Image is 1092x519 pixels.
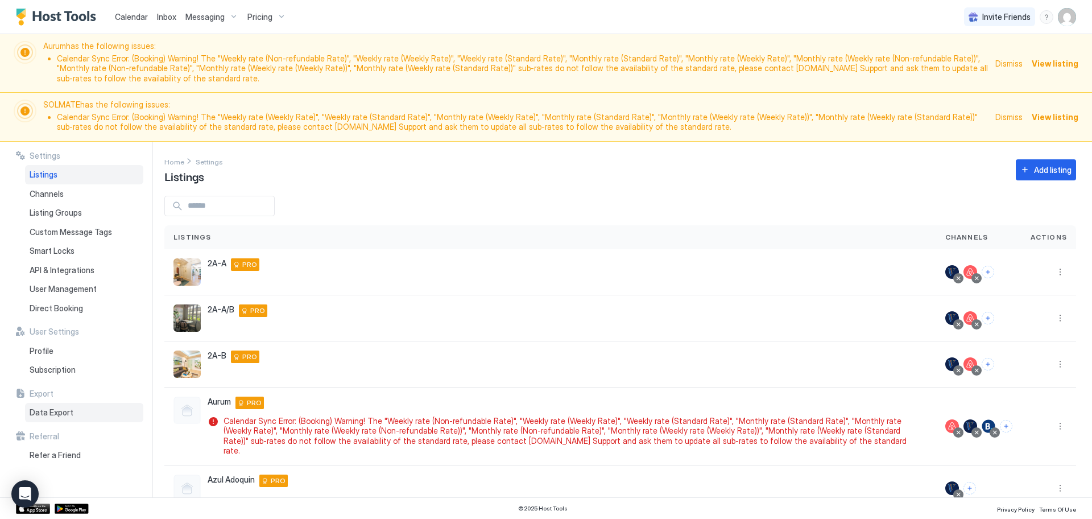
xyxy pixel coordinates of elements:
[57,112,988,132] li: Calendar Sync Error: (Booking) Warning! The "Weekly rate (Weekly Rate)", "Weekly rate (Standard R...
[30,151,60,161] span: Settings
[25,261,143,280] a: API & Integrations
[250,306,265,316] span: PRO
[208,304,234,315] span: 2A-A/B
[982,358,994,370] button: Connect channels
[1053,311,1067,325] div: menu
[1053,265,1067,279] button: More options
[271,476,286,486] span: PRO
[25,360,143,380] a: Subscription
[25,279,143,299] a: User Management
[173,232,212,242] span: Listings
[25,241,143,261] a: Smart Locks
[242,352,257,362] span: PRO
[1053,419,1067,433] div: menu
[247,398,262,408] span: PRO
[30,303,83,314] span: Direct Booking
[1000,420,1012,432] button: Connect channels
[196,155,223,167] div: Breadcrumb
[43,100,988,134] span: SOLMATE has the following issues:
[945,232,988,242] span: Channels
[982,312,994,324] button: Connect channels
[995,57,1023,69] div: Dismiss
[208,351,226,361] span: 2A-B
[30,208,82,218] span: Listing Groups
[164,167,204,184] span: Listings
[43,41,988,85] span: Aurum has the following issues:
[30,389,53,399] span: Export
[1058,8,1076,26] div: User profile
[247,12,272,22] span: Pricing
[173,351,201,378] div: listing image
[16,9,101,26] a: Host Tools Logo
[1032,111,1078,123] div: View listing
[208,475,255,485] span: Azul Adoquin
[1053,419,1067,433] button: More options
[1053,357,1067,371] div: menu
[963,482,976,495] button: Connect channels
[1053,481,1067,495] div: menu
[982,12,1031,22] span: Invite Friends
[30,170,57,180] span: Listings
[30,407,73,418] span: Data Export
[11,480,39,508] div: Open Intercom Messenger
[25,165,143,184] a: Listings
[1053,265,1067,279] div: menu
[30,246,75,256] span: Smart Locks
[55,504,89,514] a: Google Play Store
[997,506,1035,513] span: Privacy Policy
[995,111,1023,123] div: Dismiss
[1040,10,1053,24] div: menu
[115,11,148,23] a: Calendar
[1053,357,1067,371] button: More options
[242,259,257,270] span: PRO
[115,12,148,22] span: Calendar
[1031,232,1067,242] span: Actions
[16,504,50,514] a: App Store
[30,227,112,237] span: Custom Message Tags
[30,346,53,356] span: Profile
[30,327,79,337] span: User Settings
[1016,159,1076,180] button: Add listing
[57,53,988,84] li: Calendar Sync Error: (Booking) Warning! The "Weekly rate (Non-refundable Rate)", "Weekly rate (We...
[30,365,76,375] span: Subscription
[224,416,923,456] span: Calendar Sync Error: (Booking) Warning! The "Weekly rate (Non-refundable Rate)", "Weekly rate (We...
[30,284,97,294] span: User Management
[208,397,231,407] span: Aurum
[1053,481,1067,495] button: More options
[30,431,59,442] span: Referral
[1032,57,1078,69] div: View listing
[30,265,94,275] span: API & Integrations
[173,304,201,332] div: listing image
[997,502,1035,514] a: Privacy Policy
[185,12,225,22] span: Messaging
[196,155,223,167] a: Settings
[1053,311,1067,325] button: More options
[183,196,274,216] input: Input Field
[1034,164,1072,176] div: Add listing
[157,11,176,23] a: Inbox
[25,299,143,318] a: Direct Booking
[25,203,143,223] a: Listing Groups
[196,158,223,166] span: Settings
[173,258,201,286] div: listing image
[164,158,184,166] span: Home
[164,155,184,167] div: Breadcrumb
[208,258,226,269] span: 2A-A
[1039,506,1076,513] span: Terms Of Use
[30,189,64,199] span: Channels
[25,446,143,465] a: Refer a Friend
[25,403,143,422] a: Data Export
[1039,502,1076,514] a: Terms Of Use
[25,184,143,204] a: Channels
[25,223,143,242] a: Custom Message Tags
[25,341,143,361] a: Profile
[157,12,176,22] span: Inbox
[164,155,184,167] a: Home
